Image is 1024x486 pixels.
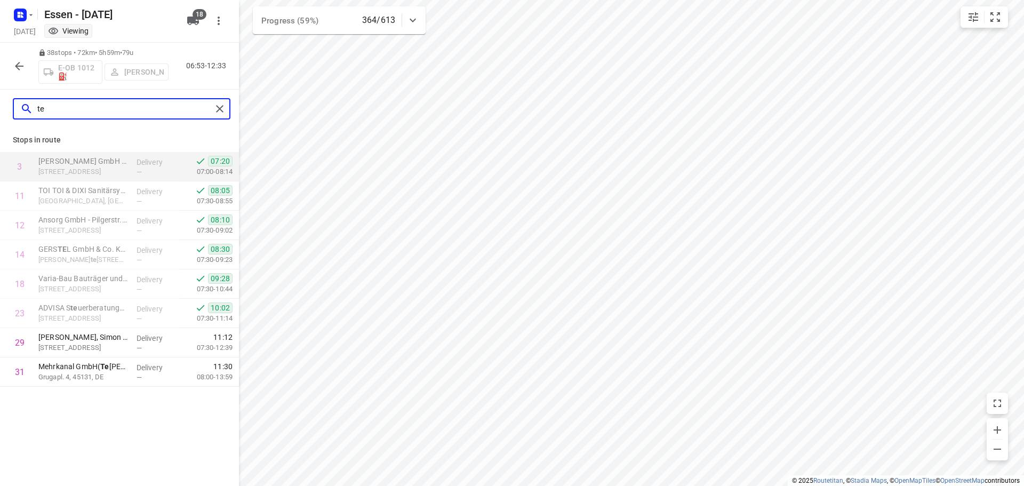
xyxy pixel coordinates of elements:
button: 18 [182,10,204,31]
p: 08:00-13:59 [180,372,233,383]
p: Mehrkanal GmbH(Teresa Grobosch) [38,361,128,372]
span: 09:28 [208,273,233,284]
p: Stops in route [13,134,226,146]
p: Delivery [137,333,176,344]
div: 3 [17,162,22,172]
div: You are currently in view mode. To make any changes, go to edit project. [48,26,89,36]
a: OpenStreetMap [940,477,985,484]
b: te [124,186,131,195]
p: Eberhard-Gerstel-Platz 1, 45473, Mülheim An Der Ruhr, DE [38,254,128,265]
div: small contained button group [961,6,1008,28]
b: te [70,304,77,312]
button: More [208,10,229,31]
svg: Done [195,214,206,225]
p: Witzlebenstraße 11, 45472, Mülheim An Der Ruhr, DE [38,166,128,177]
p: 38 stops • 72km • 5h59m [38,48,169,58]
p: Parkplatz, 45476, Mülheim An Der Ruhr, DE [38,196,128,206]
span: — [137,168,142,176]
p: Ansorg GmbH - Pilgerstr. 11(Helga Kortenhorn) [38,214,128,225]
a: Routetitan [813,477,843,484]
svg: Done [195,273,206,284]
div: 11 [15,191,25,201]
p: 07:00-08:14 [180,166,233,177]
p: Delivery [137,245,176,256]
svg: Done [195,185,206,196]
span: — [137,344,142,352]
p: Grugapl. 4, 45131, DE [38,372,128,383]
p: Messeallee 2, 45131, Essen, DE [38,342,128,353]
span: — [137,256,142,264]
p: 07:30-11:14 [180,313,233,324]
button: Map settings [963,6,984,28]
b: TE [58,245,67,253]
p: Kümmerlein, Simon & Partner Rechtsanwälte mbB(Anna Reimann) [38,332,128,342]
div: 23 [15,308,25,318]
span: 11:30 [213,361,233,372]
span: Progress (59%) [261,16,318,26]
p: Hans Turck GmbH & Co. KG Mechatec - Witzlebenstr.(Bettina Henseleit) [38,156,128,166]
span: 07:20 [208,156,233,166]
span: 79u [122,49,133,57]
li: © 2025 , © , © © contributors [792,477,1020,484]
button: Fit zoom [985,6,1006,28]
div: 12 [15,220,25,230]
span: — [137,197,142,205]
svg: Done [195,156,206,166]
span: 11:12 [213,332,233,342]
div: 29 [15,338,25,348]
p: 07:30-12:39 [180,342,233,353]
p: Delivery [137,186,176,197]
p: Delivery [137,157,176,168]
b: Te [100,362,109,371]
span: 08:10 [208,214,233,225]
svg: Done [195,244,206,254]
p: Varia-Bau Bauträger und Wohnungsunternehmen Gmbh & Co. KG(Sabine Skubel) [38,273,128,284]
span: — [137,373,142,381]
span: 08:05 [208,185,233,196]
span: — [137,227,142,235]
span: — [137,285,142,293]
p: Delivery [137,362,176,373]
p: Wallstraße 14, 45468, Mülheim An Der Ruhr, DE [38,284,128,294]
p: Pilgerstraße 11, 45473, Mülheim An Der Ruhr, DE [38,225,128,236]
p: 07:30-09:23 [180,254,233,265]
p: 07:30-10:44 [180,284,233,294]
span: 10:02 [208,302,233,313]
input: Search stops within route [37,101,212,117]
p: ADVISA Steuerberatungsgesellschaft mbH(Rene Mallepree) [38,302,128,313]
p: 07:30-09:02 [180,225,233,236]
p: Friedenstraße 2A, 45470, Mülheim An Der Ruhr, DE [38,313,128,324]
div: 14 [15,250,25,260]
p: GERSTEL GmbH & Co. KG(Heike Schmidt) [38,244,128,254]
a: Stadia Maps [851,477,887,484]
a: OpenMapTiles [894,477,935,484]
span: 18 [193,9,206,20]
span: • [120,49,122,57]
div: 31 [15,367,25,377]
p: 06:53-12:33 [186,60,230,71]
svg: Done [195,302,206,313]
p: Delivery [137,304,176,314]
p: Delivery [137,216,176,226]
p: Delivery [137,274,176,285]
span: 08:30 [208,244,233,254]
div: 18 [15,279,25,289]
span: — [137,315,142,323]
p: 364/613 [362,14,395,27]
p: TOI TOI & DIXI Sanitärsysteme GmbH - Mülheim an der Ruhr(Michael Jakob) [38,185,128,196]
b: te [91,256,97,264]
div: Progress (59%)364/613 [253,6,426,34]
p: 07:30-08:55 [180,196,233,206]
